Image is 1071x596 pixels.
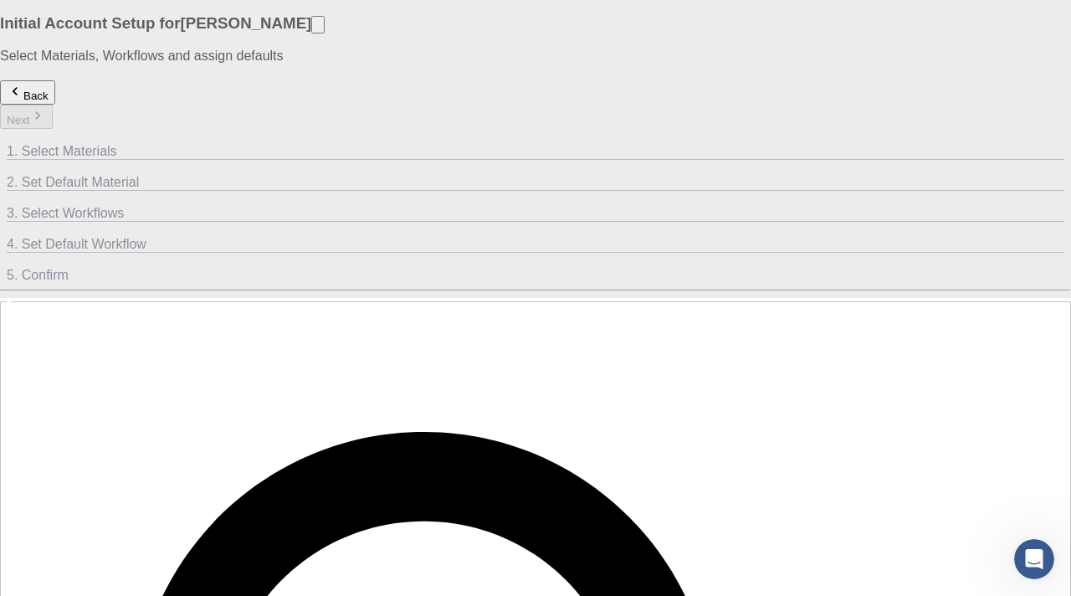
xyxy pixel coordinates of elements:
[7,206,124,220] span: 3. Select Workflows
[7,144,117,158] span: 1. Select Materials
[7,175,139,189] span: 2. Set Default Material
[7,237,146,251] span: 4. Set Default Workflow
[35,12,95,27] span: Support
[1014,539,1054,579] iframe: Intercom live chat
[7,268,69,282] span: 5. Confirm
